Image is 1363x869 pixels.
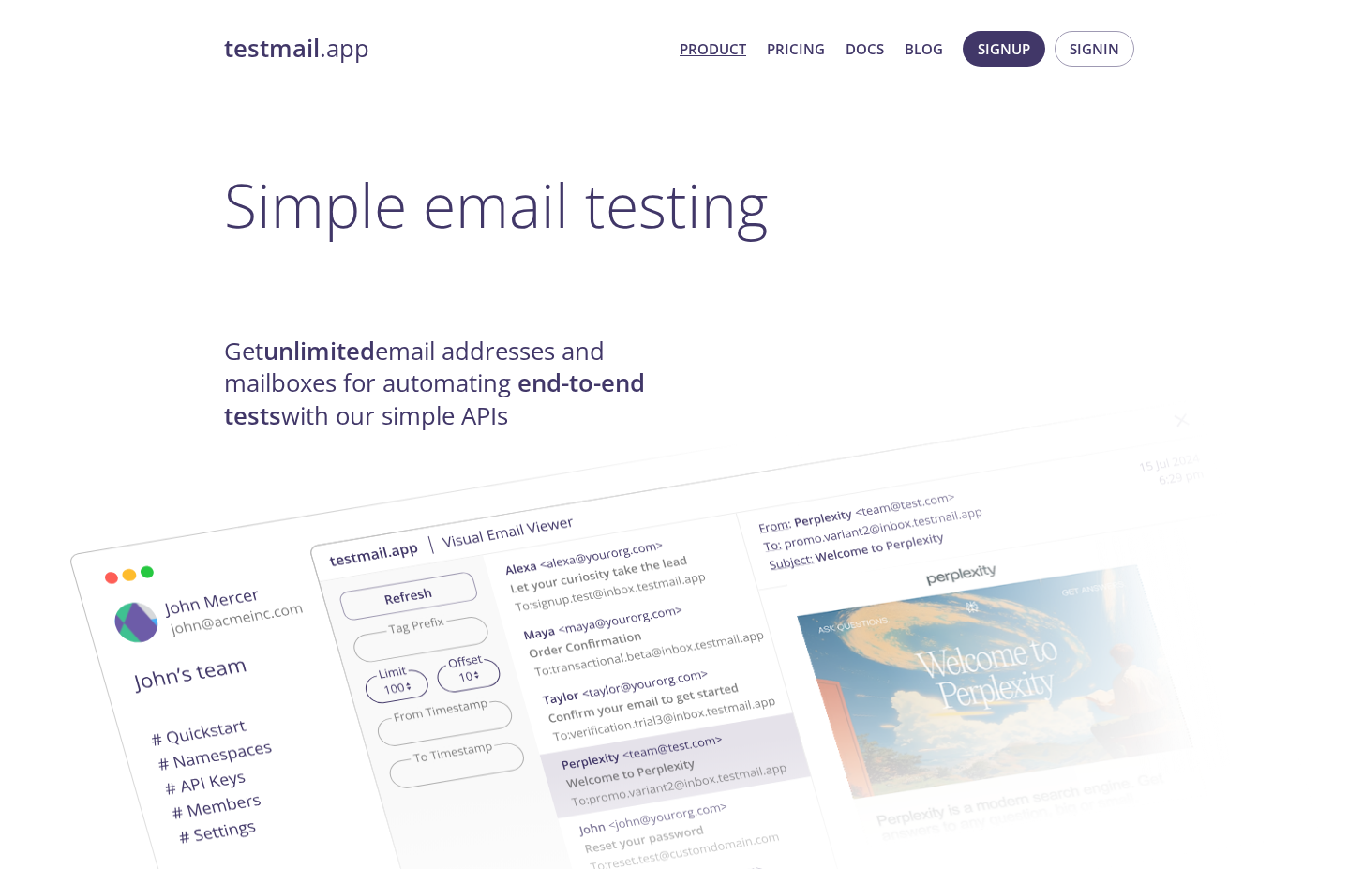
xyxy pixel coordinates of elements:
[680,37,746,61] a: Product
[905,37,943,61] a: Blog
[224,32,320,65] strong: testmail
[846,37,884,61] a: Docs
[224,336,681,432] h4: Get email addresses and mailboxes for automating with our simple APIs
[224,33,665,65] a: testmail.app
[978,37,1030,61] span: Signup
[224,367,645,431] strong: end-to-end tests
[767,37,825,61] a: Pricing
[1055,31,1134,67] button: Signin
[224,169,1139,241] h1: Simple email testing
[963,31,1045,67] button: Signup
[1070,37,1119,61] span: Signin
[263,335,375,367] strong: unlimited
